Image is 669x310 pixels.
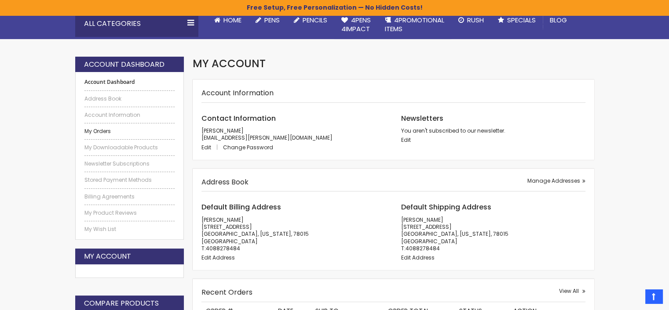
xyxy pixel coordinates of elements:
a: Pens [249,11,287,30]
a: My Product Reviews [84,209,175,216]
a: Account Information [84,112,175,119]
a: Manage Addresses [527,177,585,184]
span: Manage Addresses [527,177,580,184]
span: Blog [550,15,567,25]
address: [PERSON_NAME] [STREET_ADDRESS] [GEOGRAPHIC_DATA], [US_STATE], 78015 [GEOGRAPHIC_DATA] T: [401,216,585,252]
span: Home [223,15,241,25]
a: 4088278484 [206,245,240,252]
a: Edit Address [401,254,435,261]
strong: Compare Products [84,299,159,308]
strong: My Account [84,252,131,261]
a: Billing Agreements [84,193,175,200]
span: My Account [193,56,266,71]
a: Edit [401,136,411,144]
div: All Categories [75,11,198,37]
span: 4Pens 4impact [341,15,371,33]
a: Rush [451,11,491,30]
a: Newsletter Subscriptions [84,160,175,167]
strong: Account Dashboard [84,79,175,86]
a: Pencils [287,11,334,30]
a: Edit Address [201,254,235,261]
a: My Downloadable Products [84,144,175,151]
span: Default Billing Address [201,202,281,212]
span: Rush [467,15,484,25]
span: Contact Information [201,113,276,123]
p: You aren't subscribed to our newsletter. [401,127,585,134]
p: [PERSON_NAME] [EMAIL_ADDRESS][PERSON_NAME][DOMAIN_NAME] [201,127,386,141]
strong: Address Book [201,177,249,187]
a: Specials [491,11,543,30]
a: 4PROMOTIONALITEMS [378,11,451,39]
a: 4Pens4impact [334,11,378,39]
span: 4PROMOTIONAL ITEMS [385,15,444,33]
span: Specials [507,15,536,25]
a: My Wish List [84,226,175,233]
a: Stored Payment Methods [84,177,175,184]
a: Address Book [84,95,175,102]
strong: Account Dashboard [84,60,165,69]
a: 4088278484 [406,245,440,252]
span: Newsletters [401,113,443,123]
address: [PERSON_NAME] [STREET_ADDRESS] [GEOGRAPHIC_DATA], [US_STATE], 78015 [GEOGRAPHIC_DATA] T: [201,216,386,252]
strong: Account Information [201,88,274,98]
a: Edit [201,144,222,151]
a: Blog [543,11,574,30]
a: My Orders [84,128,175,135]
span: Pencils [303,15,327,25]
a: Home [207,11,249,30]
span: Edit [201,144,211,151]
a: Change Password [223,144,273,151]
span: Default Shipping Address [401,202,491,212]
span: Pens [264,15,280,25]
strong: Recent Orders [201,287,252,297]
